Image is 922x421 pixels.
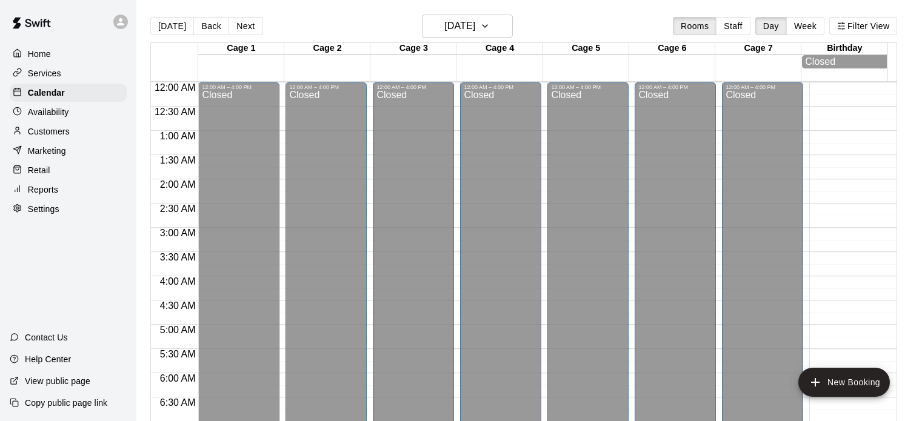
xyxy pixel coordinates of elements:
[10,84,127,102] a: Calendar
[551,84,625,90] div: 12:00 AM – 4:00 PM
[229,17,262,35] button: Next
[726,84,800,90] div: 12:00 AM – 4:00 PM
[28,164,50,176] p: Retail
[28,203,59,215] p: Settings
[829,17,897,35] button: Filter View
[10,142,127,160] a: Marketing
[638,84,712,90] div: 12:00 AM – 4:00 PM
[157,349,199,359] span: 5:30 AM
[755,17,787,35] button: Day
[456,43,543,55] div: Cage 4
[157,179,199,190] span: 2:00 AM
[805,56,884,67] div: Closed
[198,43,284,55] div: Cage 1
[157,300,199,311] span: 4:30 AM
[376,84,450,90] div: 12:00 AM – 4:00 PM
[673,17,717,35] button: Rooms
[193,17,229,35] button: Back
[157,228,199,238] span: 3:00 AM
[152,107,199,117] span: 12:30 AM
[798,368,890,397] button: add
[464,84,538,90] div: 12:00 AM – 4:00 PM
[10,64,127,82] a: Services
[801,43,887,55] div: Birthday
[157,373,199,383] span: 6:00 AM
[28,67,61,79] p: Services
[422,15,513,38] button: [DATE]
[202,84,276,90] div: 12:00 AM – 4:00 PM
[28,87,65,99] p: Calendar
[28,145,66,157] p: Marketing
[289,84,363,90] div: 12:00 AM – 4:00 PM
[28,125,70,138] p: Customers
[25,397,107,409] p: Copy public page link
[786,17,824,35] button: Week
[10,181,127,199] a: Reports
[715,43,801,55] div: Cage 7
[157,155,199,165] span: 1:30 AM
[28,106,69,118] p: Availability
[157,397,199,408] span: 6:30 AM
[157,204,199,214] span: 2:30 AM
[28,184,58,196] p: Reports
[25,331,68,343] p: Contact Us
[10,161,127,179] a: Retail
[10,122,127,141] a: Customers
[157,252,199,262] span: 3:30 AM
[10,45,127,63] a: Home
[152,82,199,93] span: 12:00 AM
[10,200,127,218] a: Settings
[543,43,629,55] div: Cage 5
[157,325,199,335] span: 5:00 AM
[444,18,475,35] h6: [DATE]
[284,43,370,55] div: Cage 2
[370,43,456,55] div: Cage 3
[25,375,90,387] p: View public page
[150,17,194,35] button: [DATE]
[25,353,71,365] p: Help Center
[629,43,715,55] div: Cage 6
[28,48,51,60] p: Home
[716,17,750,35] button: Staff
[157,131,199,141] span: 1:00 AM
[157,276,199,287] span: 4:00 AM
[10,103,127,121] a: Availability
